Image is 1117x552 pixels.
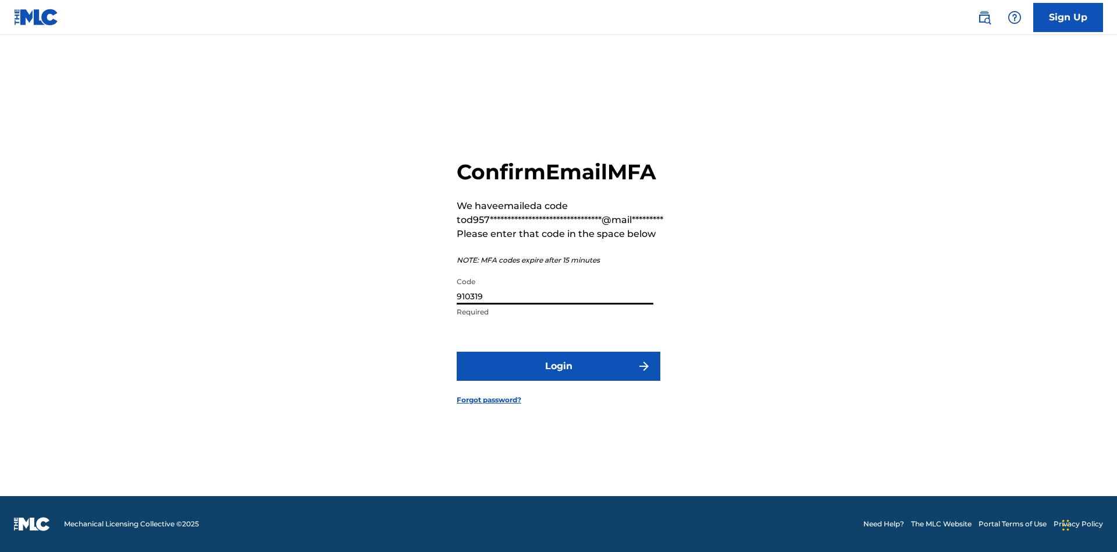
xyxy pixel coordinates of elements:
p: NOTE: MFA codes expire after 15 minutes [457,255,663,266]
a: Public Search [973,6,996,29]
img: logo [14,517,50,531]
p: Required [457,307,653,317]
a: Forgot password? [457,395,521,405]
div: Help [1003,6,1026,29]
img: help [1008,10,1022,24]
button: Login [457,352,660,381]
img: search [977,10,991,24]
img: MLC Logo [14,9,59,26]
h2: Confirm Email MFA [457,159,663,185]
a: Sign Up [1033,3,1103,32]
a: Portal Terms of Use [979,519,1047,529]
a: Need Help? [863,519,904,529]
img: f7272a7cc735f4ea7f67.svg [637,359,651,373]
span: Mechanical Licensing Collective © 2025 [64,519,199,529]
a: The MLC Website [911,519,972,529]
div: Drag [1062,508,1069,543]
iframe: Chat Widget [1059,496,1117,552]
a: Privacy Policy [1054,519,1103,529]
p: Please enter that code in the space below [457,227,663,241]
